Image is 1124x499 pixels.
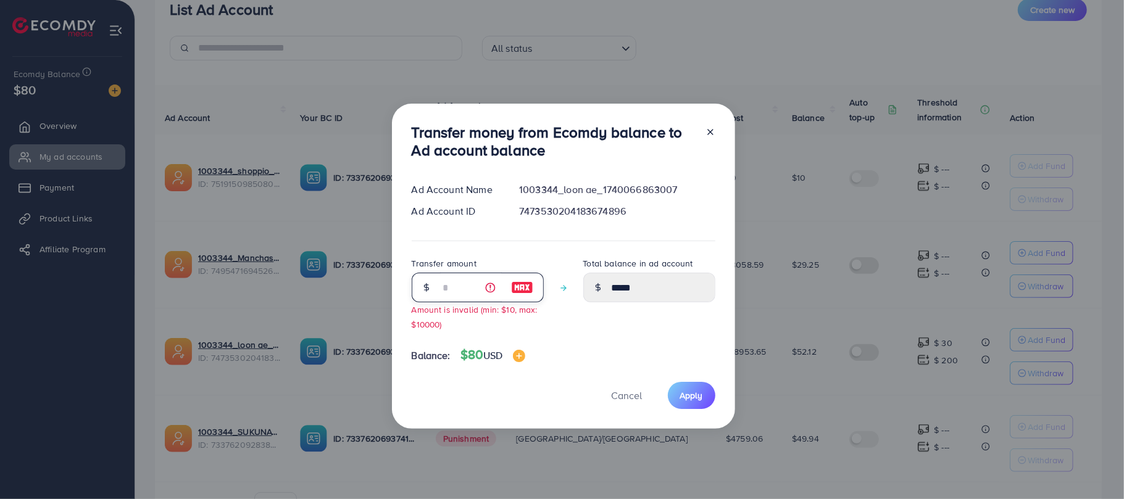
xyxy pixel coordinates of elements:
[668,382,715,408] button: Apply
[511,280,533,295] img: image
[402,204,510,218] div: Ad Account ID
[509,204,725,218] div: 7473530204183674896
[680,389,703,402] span: Apply
[583,257,693,270] label: Total balance in ad account
[412,123,696,159] h3: Transfer money from Ecomdy balance to Ad account balance
[460,347,525,363] h4: $80
[412,257,477,270] label: Transfer amount
[513,350,525,362] img: image
[596,382,658,408] button: Cancel
[412,303,538,329] small: Amount is invalid (min: $10, max: $10000)
[402,183,510,197] div: Ad Account Name
[612,389,643,402] span: Cancel
[412,348,451,363] span: Balance:
[483,348,502,362] span: USD
[509,183,725,197] div: 1003344_loon ae_1740066863007
[1072,443,1115,490] iframe: Chat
